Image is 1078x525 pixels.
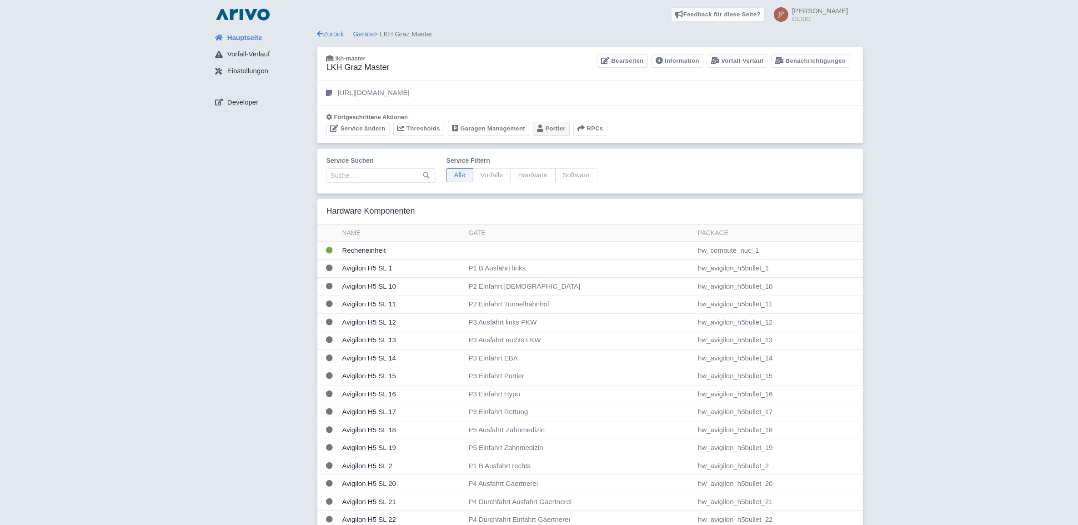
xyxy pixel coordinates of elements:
[339,421,465,439] td: Avigilon H5 SL 18
[694,295,862,314] td: hw_avigilon_h5bullet_11
[339,331,465,350] td: Avigilon H5 SL 13
[465,439,695,457] td: P5 Einfahrt Zahnmedizin
[448,122,529,136] a: Garagen Management
[339,403,465,421] td: Avigilon H5 SL 17
[326,206,415,216] h3: Hardware Komponenten
[694,277,862,295] td: hw_avigilon_h5bullet_10
[208,29,317,46] a: Hauptseite
[694,331,862,350] td: hw_avigilon_h5bullet_13
[208,63,317,80] a: Einstellungen
[694,403,862,421] td: hw_avigilon_h5bullet_17
[339,260,465,278] td: Avigilon H5 SL 1
[339,439,465,457] td: Avigilon H5 SL 19
[792,16,848,22] small: GESIG
[339,295,465,314] td: Avigilon H5 SL 11
[326,63,390,73] h3: LKH Graz Master
[473,168,511,182] span: Vorfälle
[671,7,765,22] a: Feedback für diese Seite?
[446,156,597,165] label: Service filtern
[694,225,862,242] th: Package
[694,421,862,439] td: hw_avigilon_h5bullet_18
[208,94,317,111] a: Developer
[768,7,848,22] a: [PERSON_NAME] GESIG
[694,385,862,403] td: hw_avigilon_h5bullet_16
[465,331,695,350] td: P3 Ausfahrt rechts LKW
[465,403,695,421] td: P3 Einfahrt Rettung
[227,49,270,60] span: Vorfall-Verlauf
[339,367,465,385] td: Avigilon H5 SL 15
[652,54,703,68] a: Information
[792,7,848,15] span: [PERSON_NAME]
[511,168,556,182] span: Hardware
[465,475,695,493] td: P4 Ausfahrt Gaertnerei
[339,225,465,242] th: Name
[465,277,695,295] td: P2 Einfahrt [DEMOGRAPHIC_DATA]
[465,313,695,331] td: P3 Ausfahrt links PKW
[214,7,272,22] img: logo
[339,475,465,493] td: Avigilon H5 SL 20
[227,33,262,43] span: Hauptseite
[326,122,390,136] a: Service ändern
[338,88,410,98] p: [URL][DOMAIN_NAME]
[339,277,465,295] td: Avigilon H5 SL 10
[227,97,258,108] span: Developer
[465,421,695,439] td: P5 Ausfahrt Zahnmedizin
[339,313,465,331] td: Avigilon H5 SL 12
[694,349,862,367] td: hw_avigilon_h5bullet_14
[339,349,465,367] td: Avigilon H5 SL 14
[771,54,850,68] a: Benachrichtigungen
[707,54,767,68] a: Vorfall-Verlauf
[555,168,597,182] span: Software
[227,66,268,76] span: Einstellungen
[465,385,695,403] td: P3 Einfahrt Hypo
[339,385,465,403] td: Avigilon H5 SL 16
[326,168,436,183] input: Suche…
[573,122,607,136] button: RPCs
[353,30,374,38] a: Geräte
[465,295,695,314] td: P2 Einfahrt Tunnelbahnhof
[597,54,647,68] a: Bearbeiten
[694,241,862,260] td: hw_compute_nuc_1
[465,260,695,278] td: P1 B Ausfahrt links
[694,439,862,457] td: hw_avigilon_h5bullet_19
[465,493,695,511] td: P4 Durchfahrt Ausfahrt Gaertnerei
[339,457,465,475] td: Avigilon H5 SL 2
[465,457,695,475] td: P1 B Ausfahrt rechts
[334,114,408,120] span: Fortgeschrittene Aktionen
[694,493,862,511] td: hw_avigilon_h5bullet_21
[694,260,862,278] td: hw_avigilon_h5bullet_1
[465,225,695,242] th: Gate
[326,156,436,165] label: Service suchen
[533,122,570,136] a: Portier
[208,46,317,63] a: Vorfall-Verlauf
[694,457,862,475] td: hw_avigilon_h5bullet_2
[694,367,862,385] td: hw_avigilon_h5bullet_15
[317,30,344,38] a: Zurück
[336,55,366,62] span: lkh-master
[465,367,695,385] td: P3 Einfahrt Portier
[339,493,465,511] td: Avigilon H5 SL 21
[393,122,444,136] a: Thresholds
[446,168,473,182] span: Alle
[694,475,862,493] td: hw_avigilon_h5bullet_20
[339,241,465,260] td: Recheneinheit
[317,29,863,40] div: > LKH Graz Master
[465,349,695,367] td: P3 Einfahrt EBA
[694,313,862,331] td: hw_avigilon_h5bullet_12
